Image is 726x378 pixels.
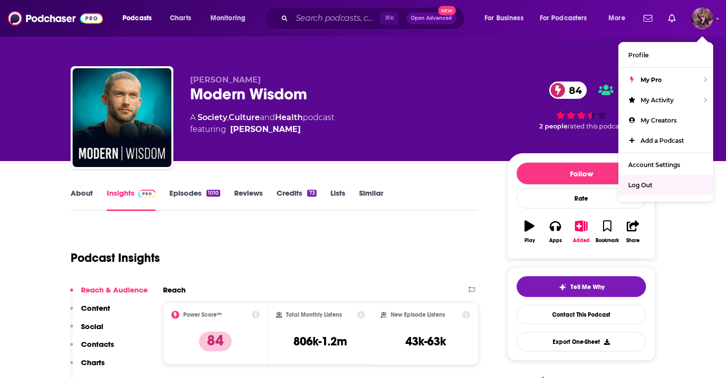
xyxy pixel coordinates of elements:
[234,188,263,211] a: Reviews
[618,42,713,202] ul: Show profile menu
[570,283,605,291] span: Tell Me Why
[70,339,114,358] button: Contacts
[568,214,594,250] button: Added
[70,285,148,303] button: Reach & Audience
[359,188,383,211] a: Similar
[277,188,316,211] a: Credits73
[507,75,655,136] div: 84 2 peoplerated this podcast
[478,10,536,26] button: open menu
[517,163,646,184] button: Follow
[260,113,275,122] span: and
[628,161,680,168] span: Account Settings
[227,113,229,122] span: ,
[183,311,222,318] h2: Power Score™
[198,113,227,122] a: Society
[664,10,680,27] a: Show notifications dropdown
[539,123,567,130] span: 2 people
[549,82,587,99] a: 84
[540,11,587,25] span: For Podcasters
[380,12,399,25] span: ⌘ K
[275,113,303,122] a: Health
[292,10,380,26] input: Search podcasts, credits, & more...
[190,124,334,135] span: featuring
[116,10,164,26] button: open menu
[484,11,524,25] span: For Business
[206,190,220,197] div: 1010
[628,51,648,59] span: Profile
[163,10,197,26] a: Charts
[170,11,191,25] span: Charts
[406,12,456,24] button: Open AdvancedNew
[70,322,103,340] button: Social
[517,188,646,209] div: Rate
[307,190,316,197] div: 73
[626,238,640,244] div: Share
[618,45,713,65] a: Profile
[517,214,542,250] button: Play
[293,334,347,349] h3: 806k-1.2m
[594,214,620,250] button: Bookmark
[81,303,110,313] p: Content
[640,10,656,27] a: Show notifications dropdown
[608,11,625,25] span: More
[618,130,713,151] a: Add a Podcast
[620,214,646,250] button: Share
[122,11,152,25] span: Podcasts
[524,238,535,244] div: Play
[641,76,662,84] span: My Pro
[70,303,110,322] button: Content
[517,305,646,324] a: Contact This Podcast
[138,190,156,198] img: Podchaser Pro
[70,358,105,376] button: Charts
[190,112,334,135] div: A podcast
[641,117,677,124] span: My Creators
[602,10,638,26] button: open menu
[567,123,625,130] span: rated this podcast
[691,7,713,29] button: Show profile menu
[81,322,103,331] p: Social
[542,214,568,250] button: Apps
[517,276,646,297] button: tell me why sparkleTell Me Why
[618,155,713,175] a: Account Settings
[107,188,156,211] a: InsightsPodchaser Pro
[230,124,301,135] a: Chris Williamson
[81,285,148,294] p: Reach & Audience
[163,285,186,294] h2: Reach
[286,311,342,318] h2: Total Monthly Listens
[81,339,114,349] p: Contacts
[8,9,103,28] img: Podchaser - Follow, Share and Rate Podcasts
[81,358,105,367] p: Charts
[691,7,713,29] img: User Profile
[199,332,232,351] p: 84
[391,311,445,318] h2: New Episode Listens
[559,283,566,291] img: tell me why sparkle
[274,7,474,30] div: Search podcasts, credits, & more...
[596,238,619,244] div: Bookmark
[618,110,713,130] a: My Creators
[210,11,245,25] span: Monitoring
[517,332,646,351] button: Export One-Sheet
[549,238,562,244] div: Apps
[169,188,220,211] a: Episodes1010
[411,16,452,21] span: Open Advanced
[229,113,260,122] a: Culture
[573,238,590,244] div: Added
[628,181,652,189] span: Log Out
[641,96,674,104] span: My Activity
[533,10,602,26] button: open menu
[330,188,345,211] a: Lists
[203,10,258,26] button: open menu
[559,82,587,99] span: 84
[71,188,93,211] a: About
[691,7,713,29] span: Logged in as SydneyDemo
[73,68,171,167] img: Modern Wisdom
[438,6,456,15] span: New
[641,137,684,144] span: Add a Podcast
[71,251,160,265] h1: Podcast Insights
[405,334,446,349] h3: 43k-63k
[190,75,261,84] span: [PERSON_NAME]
